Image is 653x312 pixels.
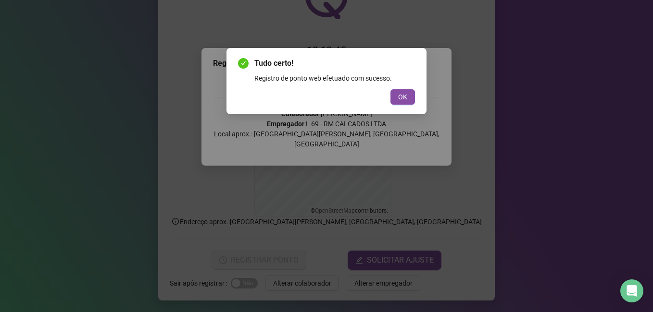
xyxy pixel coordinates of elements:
[254,73,415,84] div: Registro de ponto web efetuado com sucesso.
[238,58,249,69] span: check-circle
[254,58,415,69] span: Tudo certo!
[390,89,415,105] button: OK
[398,92,407,102] span: OK
[620,279,643,302] div: Open Intercom Messenger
